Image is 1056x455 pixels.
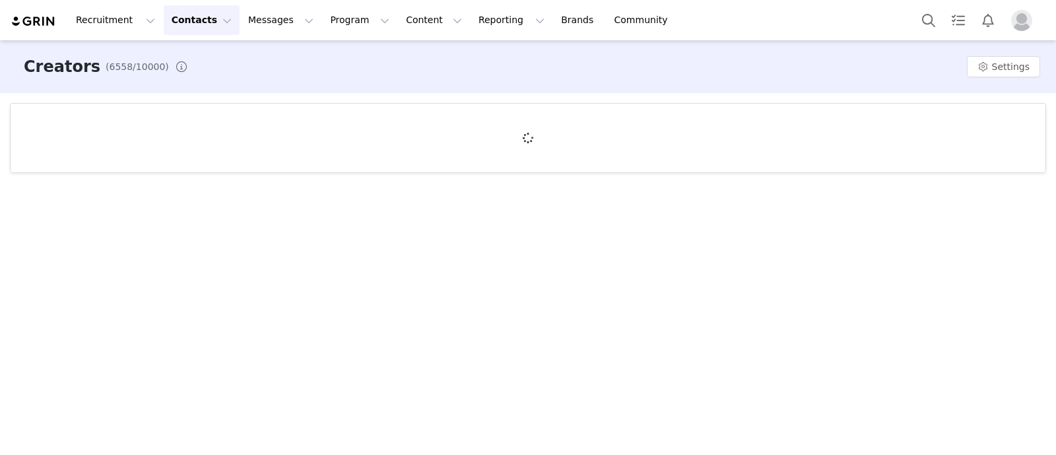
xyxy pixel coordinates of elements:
[1011,10,1032,31] img: placeholder-profile.jpg
[240,5,321,35] button: Messages
[68,5,163,35] button: Recruitment
[1003,10,1045,31] button: Profile
[967,56,1040,77] button: Settings
[24,55,100,79] h3: Creators
[914,5,943,35] button: Search
[11,15,57,28] img: grin logo
[164,5,240,35] button: Contacts
[106,60,169,74] span: (6558/10000)
[607,5,682,35] a: Community
[322,5,397,35] button: Program
[471,5,552,35] button: Reporting
[973,5,1003,35] button: Notifications
[944,5,973,35] a: Tasks
[553,5,605,35] a: Brands
[398,5,470,35] button: Content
